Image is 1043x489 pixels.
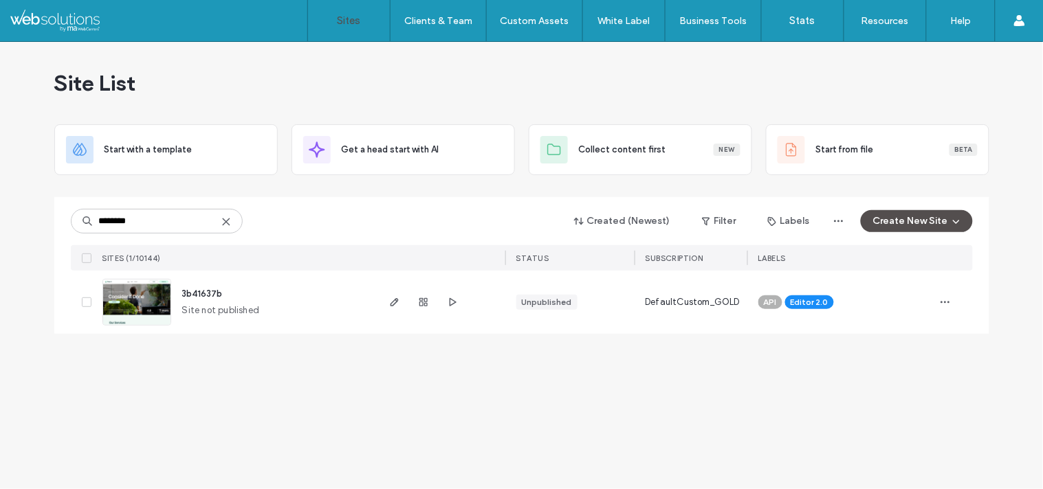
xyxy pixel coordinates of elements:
div: Start from fileBeta [766,124,989,175]
span: SUBSCRIPTION [646,253,704,263]
span: Help [31,10,59,22]
button: Created (Newest) [562,210,683,232]
a: 3b41637b [182,288,223,299]
button: Create New Site [861,210,973,232]
div: Start with a template [54,124,278,175]
div: Get a head start with AI [292,124,515,175]
div: Beta [949,144,978,156]
span: Get a head start with AI [342,143,439,157]
span: SITES (1/10144) [102,253,162,263]
div: Collect content firstNew [529,124,752,175]
span: Start with a template [105,143,193,157]
span: LABELS [758,253,787,263]
label: Sites [338,14,361,27]
span: Collect content first [579,143,666,157]
label: Stats [790,14,815,27]
label: Help [951,15,971,27]
label: Custom Assets [501,15,569,27]
span: Site not published [182,304,260,317]
span: DefaultCustom_GOLD [646,295,740,309]
label: Clients & Team [404,15,472,27]
span: API [764,296,777,308]
div: Unpublished [522,296,572,308]
label: Business Tools [680,15,747,27]
span: Editor 2.0 [791,296,828,308]
div: New [714,144,740,156]
label: White Label [598,15,650,27]
label: Resources [861,15,909,27]
span: Start from file [816,143,874,157]
span: STATUS [516,253,549,263]
button: Filter [688,210,750,232]
span: Site List [54,69,136,97]
button: Labels [756,210,822,232]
